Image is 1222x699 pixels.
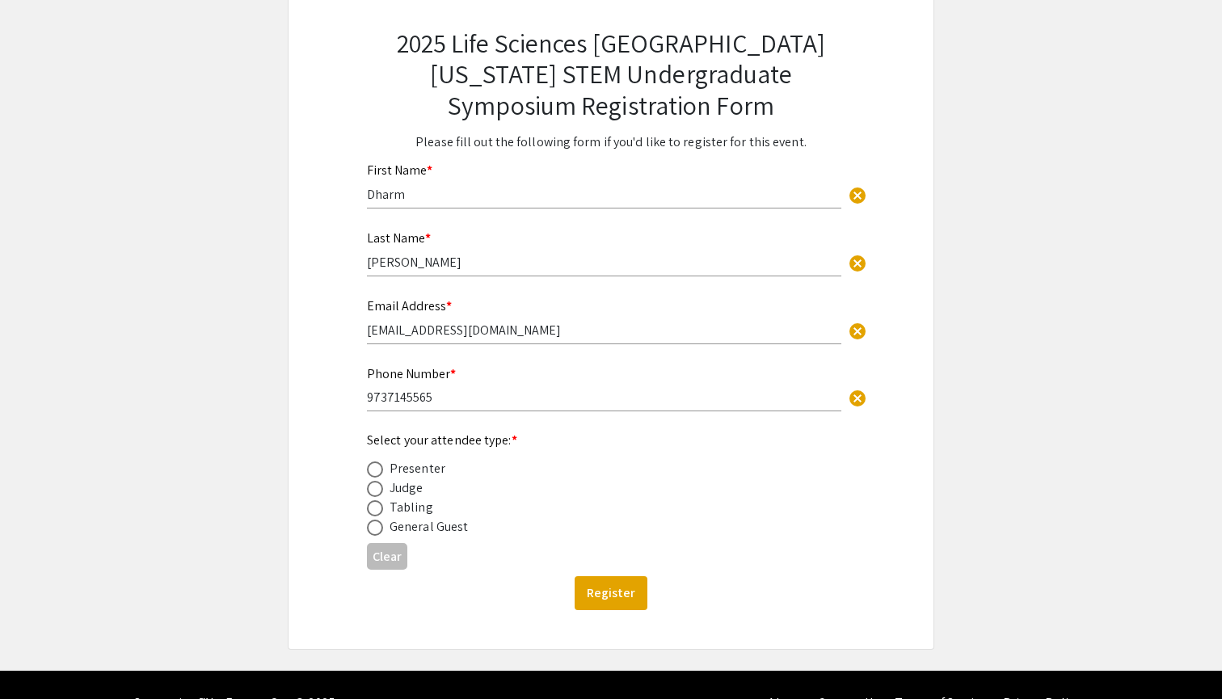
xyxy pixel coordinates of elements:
mat-label: Phone Number [367,365,456,382]
div: Presenter [390,459,445,478]
mat-label: Select your attendee type: [367,432,517,448]
input: Type Here [367,254,841,271]
input: Type Here [367,322,841,339]
span: cancel [848,389,867,408]
div: Tabling [390,498,433,517]
div: General Guest [390,517,468,537]
button: Clear [841,246,874,278]
input: Type Here [367,389,841,406]
button: Clear [367,543,407,570]
button: Clear [841,314,874,346]
span: cancel [848,186,867,205]
input: Type Here [367,186,841,203]
button: Register [575,576,647,610]
mat-label: Email Address [367,297,452,314]
mat-label: Last Name [367,229,431,246]
mat-label: First Name [367,162,432,179]
button: Clear [841,381,874,414]
span: cancel [848,322,867,341]
p: Please fill out the following form if you'd like to register for this event. [367,133,855,152]
span: cancel [848,254,867,273]
h2: 2025 Life Sciences [GEOGRAPHIC_DATA][US_STATE] STEM Undergraduate Symposium Registration Form [367,27,855,120]
button: Clear [841,178,874,210]
div: Judge [390,478,423,498]
iframe: Chat [12,626,69,687]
